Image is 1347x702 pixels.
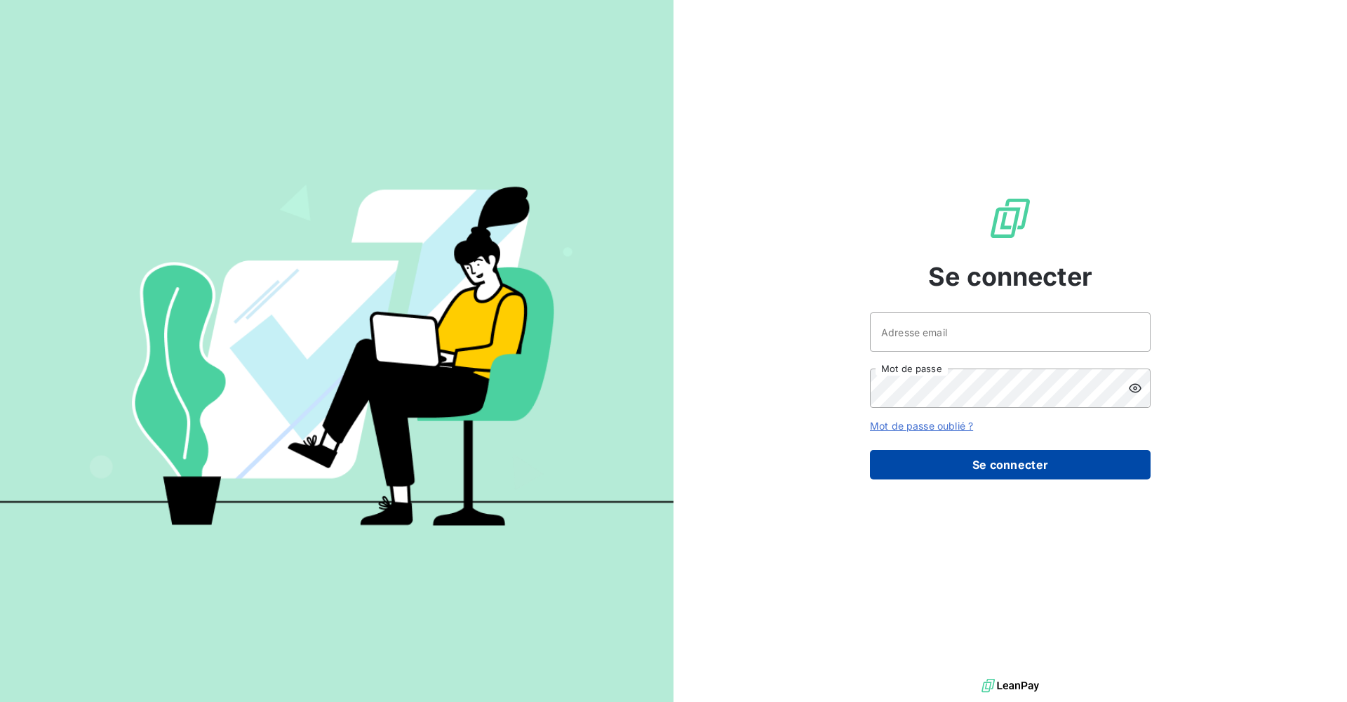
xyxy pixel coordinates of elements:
[928,258,1092,296] span: Se connecter
[870,450,1151,479] button: Se connecter
[870,312,1151,352] input: placeholder
[870,420,973,432] a: Mot de passe oublié ?
[988,196,1033,241] img: Logo LeanPay
[981,675,1039,696] img: logo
